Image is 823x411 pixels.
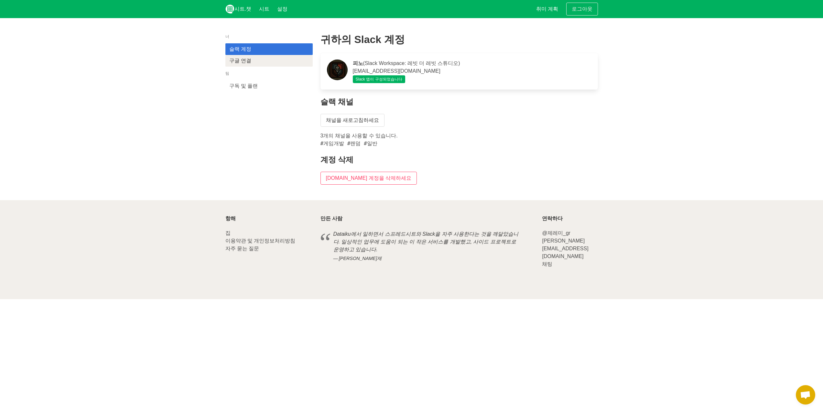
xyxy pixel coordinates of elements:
font: Slack 앱이 구성되었습니다 [356,77,402,81]
font: 슬랙 계정 [229,46,251,52]
img: 9515268582242_aa0d72826a240f40c588_512.png [327,59,348,80]
font: Dataiku에서 일하면서 스프레드시트와 Slack을 자주 사용한다는 것을 깨달았습니다. 일상적인 업무에 도움이 되는 이 작은 서비스를 개발했고, 사이드 프로젝트로 운영하고 ... [333,231,519,252]
a: 로그아웃 [566,3,598,16]
a: 이용약관 및 개인정보처리방침 [225,238,296,243]
a: 슬랙 계정 [225,43,313,55]
font: [PERSON_NAME]제 [339,256,382,261]
a: 구글 연결 [225,55,313,67]
a: 구독 및 플랜 [225,80,313,92]
font: [EMAIL_ADDRESS][DOMAIN_NAME] [353,68,440,74]
font: 팀 [225,71,230,76]
font: 시트.챗 [234,6,251,12]
font: #게임개발 #랜덤 #일반 [320,140,377,146]
font: 3개의 채널을 사용할 수 있습니다. [320,133,398,138]
a: @제레미_gr [542,230,570,236]
a: 자주 묻는 질문 [225,246,259,251]
div: Open chat [796,385,815,405]
img: logo_v2_white.png [225,5,234,14]
font: 취미 계획 [536,6,558,12]
font: 구글 연결 [229,58,251,63]
font: 슬랙 채널 [320,97,354,106]
font: 만든 사람 [320,216,342,221]
font: 채널을 새로고침하세요 [326,117,379,123]
a: 집 [225,230,231,236]
font: 연락하다 [542,216,563,221]
font: 로그아웃 [572,6,592,12]
font: 구독 및 플랜 [229,83,258,89]
font: 계정 삭제 [320,155,354,164]
a: 채널을 새로고침하세요 [320,114,384,127]
input: [DOMAIN_NAME] 계정을 삭제하세요 [320,172,417,185]
font: 시트 [259,6,269,12]
font: 귀하의 Slack 계정 [320,34,405,45]
font: 너 [225,34,230,39]
a: [PERSON_NAME][EMAIL_ADDRESS][DOMAIN_NAME] [542,238,588,259]
font: 항해 [225,216,236,221]
font: (Slack Workspace: 레빗 더 레빗 스튜디오) [363,60,460,66]
font: 피노 [353,60,363,66]
a: 채팅 [542,261,552,267]
font: 설정 [277,6,287,12]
